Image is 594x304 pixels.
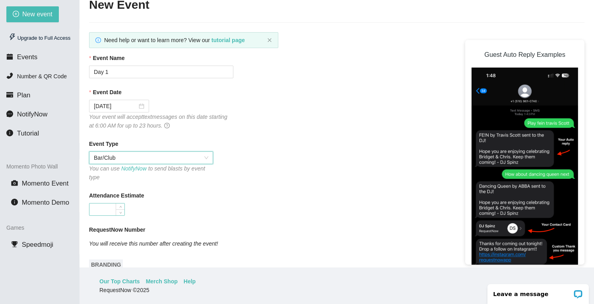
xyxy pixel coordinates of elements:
[17,53,37,61] span: Events
[17,91,31,99] span: Plan
[89,191,144,200] b: Attendance Estimate
[11,241,18,248] span: trophy
[13,11,19,18] span: plus-circle
[118,205,123,209] span: up
[94,152,208,164] span: Bar/Club
[94,102,137,110] input: 08/25/2025
[164,123,170,128] span: question-circle
[482,279,594,304] iframe: LiveChat chat widget
[116,203,124,209] span: Increase Value
[472,68,578,298] img: DJ Request Instructions
[95,37,101,43] span: info-circle
[93,88,121,97] b: Event Date
[267,38,272,43] button: close
[116,209,124,215] span: Decrease Value
[6,130,13,136] span: info-circle
[99,277,140,286] a: Our Top Charts
[6,30,73,46] div: Upgrade to Full Access
[212,37,245,43] a: tutorial page
[89,225,146,234] b: RequestNow Number
[89,66,233,78] input: Janet's and Mark's Wedding
[121,165,147,172] a: NotifyNow
[89,259,123,270] span: BRANDING
[22,9,52,19] span: New event
[22,199,69,206] span: Momento Demo
[11,199,18,205] span: info-circle
[17,110,47,118] span: NotifyNow
[17,130,39,137] span: Tutorial
[184,277,196,286] a: Help
[472,46,578,63] h3: Guest Auto Reply Examples
[22,180,69,187] span: Momento Event
[17,73,67,79] span: Number & QR Code
[89,164,213,182] div: You can use to send blasts by event type
[6,110,13,117] span: message
[118,210,123,215] span: down
[89,114,227,129] i: Your event will accept text messages on this date starting at 6:00 AM for up to 23 hours.
[89,139,118,148] b: Event Type
[104,37,245,43] span: Need help or want to learn more? View our
[22,241,53,248] span: Speedmoji
[89,240,218,247] i: You will receive this number after creating the event!
[6,91,13,98] span: credit-card
[6,6,59,22] button: plus-circleNew event
[146,277,178,286] a: Merch Shop
[11,180,18,186] span: camera
[99,286,572,294] div: RequestNow © 2025
[93,54,124,62] b: Event Name
[9,33,16,41] span: thunderbolt
[6,53,13,60] span: calendar
[6,72,13,79] span: phone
